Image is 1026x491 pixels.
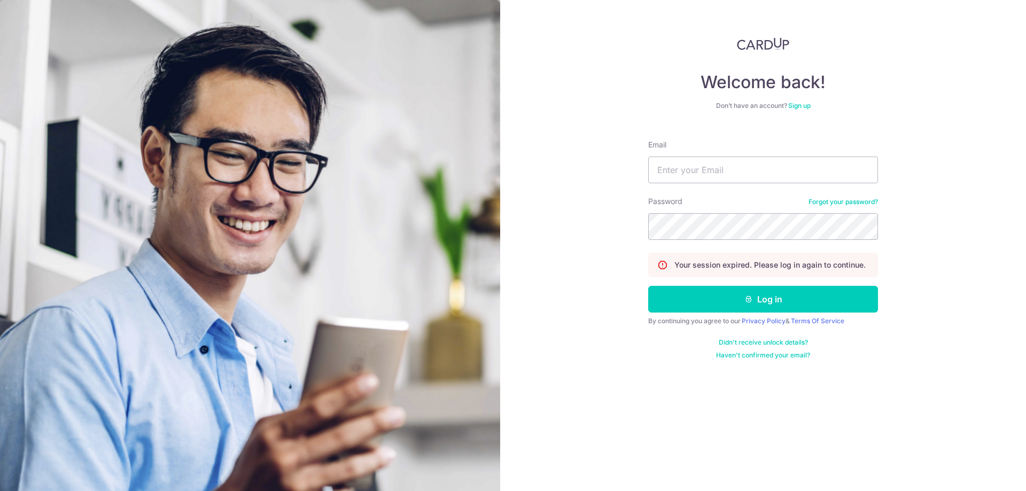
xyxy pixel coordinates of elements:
[648,102,878,110] div: Don’t have an account?
[674,260,866,270] p: Your session expired. Please log in again to continue.
[648,286,878,313] button: Log in
[716,351,810,360] a: Haven't confirmed your email?
[719,338,808,347] a: Didn't receive unlock details?
[648,72,878,93] h4: Welcome back!
[742,317,786,325] a: Privacy Policy
[648,196,682,207] label: Password
[737,37,789,50] img: CardUp Logo
[788,102,811,110] a: Sign up
[809,198,878,206] a: Forgot your password?
[648,139,666,150] label: Email
[648,317,878,325] div: By continuing you agree to our &
[648,157,878,183] input: Enter your Email
[791,317,844,325] a: Terms Of Service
